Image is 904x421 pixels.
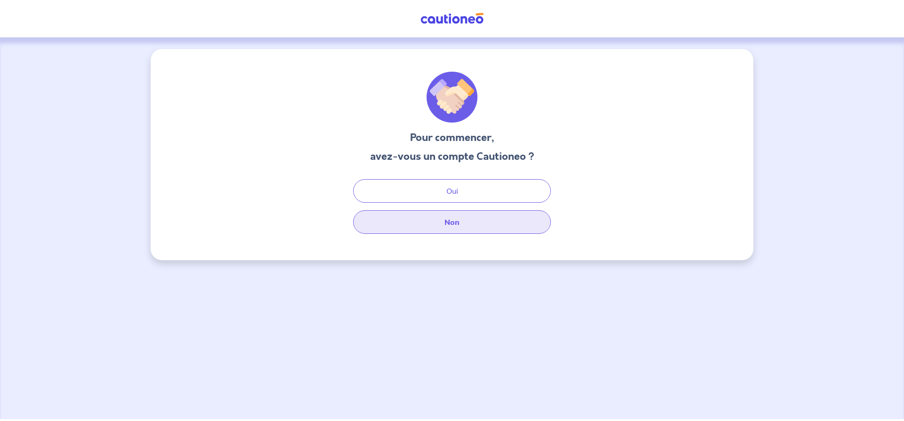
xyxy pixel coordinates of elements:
[417,13,487,25] img: Cautioneo
[427,72,477,123] img: illu_welcome.svg
[370,130,534,145] h3: Pour commencer,
[353,179,551,203] button: Oui
[370,149,534,164] h3: avez-vous un compte Cautioneo ?
[353,210,551,234] button: Non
